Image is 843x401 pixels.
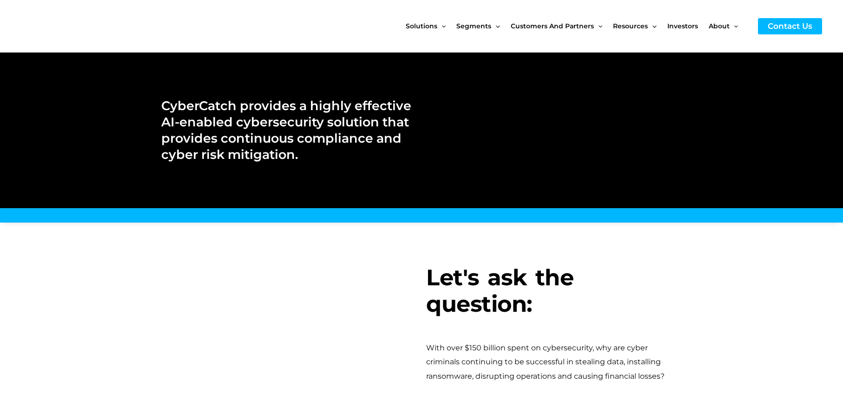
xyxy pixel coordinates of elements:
span: Menu Toggle [594,7,602,46]
span: Menu Toggle [648,7,656,46]
a: Contact Us [758,18,822,34]
span: Menu Toggle [491,7,500,46]
span: Menu Toggle [730,7,738,46]
nav: Site Navigation: New Main Menu [406,7,749,46]
span: Menu Toggle [437,7,446,46]
span: Segments [456,7,491,46]
h2: CyberCatch provides a highly effective AI-enabled cybersecurity solution that provides continuous... [161,98,412,163]
img: CyberCatch [16,7,128,46]
span: Solutions [406,7,437,46]
div: With over $150 billion spent on cybersecurity, why are cyber criminals continuing to be successfu... [426,341,682,383]
span: Customers and Partners [511,7,594,46]
span: Resources [613,7,648,46]
span: About [709,7,730,46]
a: Investors [667,7,709,46]
span: Investors [667,7,698,46]
h3: Let's ask the question: [426,264,682,318]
